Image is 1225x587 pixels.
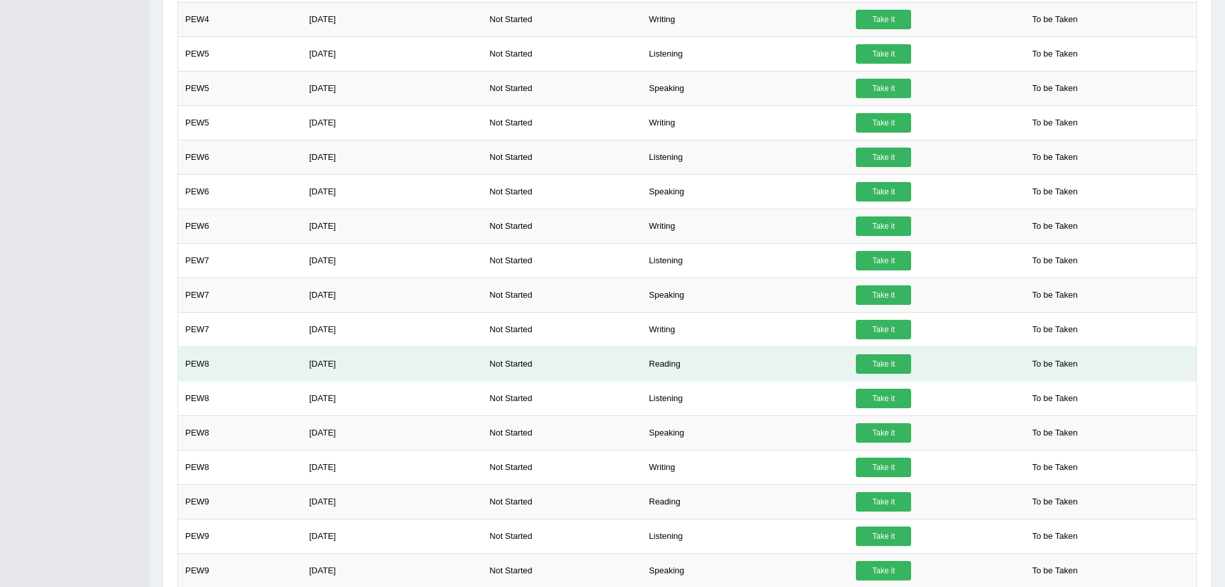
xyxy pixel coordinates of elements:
td: PEW7 [178,243,302,278]
td: PEW5 [178,36,302,71]
td: Not Started [482,346,641,381]
a: Take it [856,285,911,305]
td: PEW7 [178,312,302,346]
span: To be Taken [1025,182,1084,202]
span: To be Taken [1025,148,1084,167]
td: [DATE] [302,312,483,346]
td: Not Started [482,140,641,174]
span: To be Taken [1025,10,1084,29]
a: Take it [856,389,911,408]
td: Listening [642,140,849,174]
td: PEW6 [178,140,302,174]
td: PEW8 [178,346,302,381]
a: Take it [856,354,911,374]
span: To be Taken [1025,561,1084,580]
span: To be Taken [1025,113,1084,133]
td: Speaking [642,415,849,450]
span: To be Taken [1025,527,1084,546]
td: Listening [642,519,849,553]
td: Not Started [482,484,641,519]
span: To be Taken [1025,44,1084,64]
a: Take it [856,527,911,546]
td: [DATE] [302,519,483,553]
td: Not Started [482,2,641,36]
td: Not Started [482,36,641,71]
span: To be Taken [1025,423,1084,443]
td: Writing [642,450,849,484]
td: [DATE] [302,209,483,243]
td: Speaking [642,71,849,105]
td: Not Started [482,519,641,553]
a: Take it [856,113,911,133]
td: Listening [642,381,849,415]
span: To be Taken [1025,492,1084,512]
td: Not Started [482,278,641,312]
td: [DATE] [302,415,483,450]
span: To be Taken [1025,458,1084,477]
td: [DATE] [302,346,483,381]
td: [DATE] [302,484,483,519]
td: PEW6 [178,174,302,209]
a: Take it [856,458,911,477]
td: Not Started [482,174,641,209]
td: Reading [642,484,849,519]
a: Take it [856,182,911,202]
td: [DATE] [302,381,483,415]
td: PEW9 [178,519,302,553]
td: Listening [642,243,849,278]
td: PEW4 [178,2,302,36]
td: [DATE] [302,71,483,105]
td: Not Started [482,209,641,243]
td: PEW5 [178,105,302,140]
td: Not Started [482,105,641,140]
a: Take it [856,216,911,236]
td: [DATE] [302,140,483,174]
td: PEW5 [178,71,302,105]
a: Take it [856,44,911,64]
span: To be Taken [1025,285,1084,305]
a: Take it [856,561,911,580]
span: To be Taken [1025,389,1084,408]
span: To be Taken [1025,79,1084,98]
td: PEW8 [178,450,302,484]
td: [DATE] [302,2,483,36]
td: [DATE] [302,450,483,484]
a: Take it [856,423,911,443]
td: PEW8 [178,415,302,450]
td: PEW7 [178,278,302,312]
a: Take it [856,492,911,512]
td: Writing [642,209,849,243]
td: [DATE] [302,174,483,209]
td: Not Started [482,450,641,484]
a: Take it [856,10,911,29]
td: Writing [642,2,849,36]
td: Not Started [482,381,641,415]
span: To be Taken [1025,354,1084,374]
td: Listening [642,36,849,71]
td: [DATE] [302,36,483,71]
td: Writing [642,105,849,140]
span: To be Taken [1025,216,1084,236]
td: PEW6 [178,209,302,243]
td: [DATE] [302,278,483,312]
td: [DATE] [302,105,483,140]
td: Speaking [642,278,849,312]
td: Not Started [482,312,641,346]
a: Take it [856,79,911,98]
span: To be Taken [1025,320,1084,339]
span: To be Taken [1025,251,1084,270]
a: Take it [856,148,911,167]
td: Not Started [482,243,641,278]
td: PEW9 [178,484,302,519]
td: PEW8 [178,381,302,415]
td: Reading [642,346,849,381]
td: [DATE] [302,243,483,278]
td: Not Started [482,415,641,450]
td: Writing [642,312,849,346]
a: Take it [856,251,911,270]
a: Take it [856,320,911,339]
td: Not Started [482,71,641,105]
td: Speaking [642,174,849,209]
